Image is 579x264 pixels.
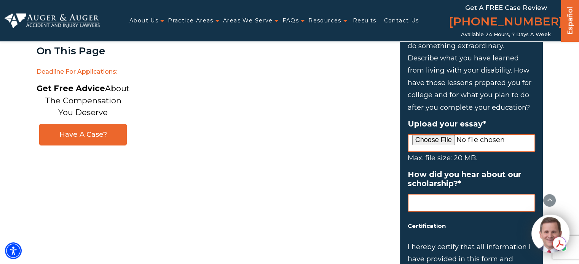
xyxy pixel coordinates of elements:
h5: Certification [408,221,535,231]
button: scroll to up [543,194,556,207]
span: Max. file size: 20 MB. [408,154,477,162]
span: Deadline for Applications: [37,64,130,80]
a: About Us [129,13,158,28]
a: [PHONE_NUMBER] [449,13,563,32]
a: Have A Case? [39,124,127,145]
a: Areas We Serve [223,13,273,28]
span: Get a FREE Case Review [465,4,547,11]
label: How did you hear about our scholarship? [408,170,535,188]
a: Results [353,13,376,28]
img: Auger & Auger Accident and Injury Lawyers Logo [5,13,100,28]
a: FAQs [282,13,299,28]
a: Resources [308,13,341,28]
li: Describe what you have learned from living with your disability. How have those lessons prepared ... [408,52,535,114]
strong: Get Free Advice [37,84,105,93]
span: Available 24 Hours, 7 Days a Week [461,32,551,38]
label: Upload your essay [408,119,535,128]
p: About The Compensation You Deserve [37,82,129,119]
img: Intaker widget Avatar [531,215,569,253]
a: Practice Areas [168,13,214,28]
div: On This Page [37,46,130,57]
div: Accessibility Menu [5,242,22,259]
span: Have A Case? [47,130,119,139]
a: Contact Us [384,13,419,28]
